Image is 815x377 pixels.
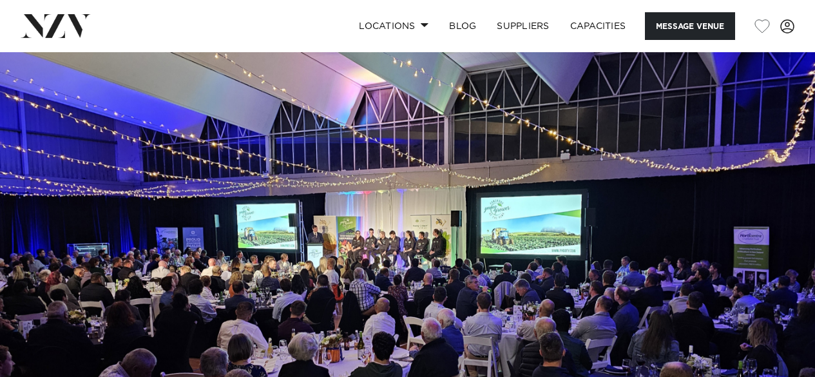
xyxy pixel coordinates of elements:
a: SUPPLIERS [486,12,559,40]
a: Capacities [560,12,637,40]
a: BLOG [439,12,486,40]
a: Locations [349,12,439,40]
button: Message Venue [645,12,735,40]
img: nzv-logo.png [21,14,91,37]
